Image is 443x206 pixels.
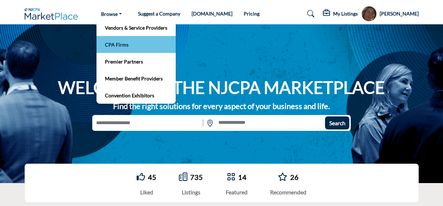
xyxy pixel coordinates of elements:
[361,6,377,22] button: Show hide supplier dropdown
[100,56,172,66] a: Premier Partners
[290,173,299,181] a: 26
[179,188,203,196] div: Listings
[238,173,247,181] a: 14
[100,23,172,32] a: Vendors & Service Providers
[138,11,180,17] a: Suggest a Company
[192,11,232,17] a: [DOMAIN_NAME]
[100,90,172,100] a: Convention Exhibitors
[244,11,260,17] a: Pricing
[25,8,82,20] img: Site Logo
[137,172,145,181] i: Go to Liked
[278,172,287,182] a: Go to Recommended
[227,172,235,182] a: Go to Featured
[329,120,345,126] span: Search
[325,116,349,129] button: Search
[100,40,172,49] a: CPA Firms
[190,173,203,181] a: 735
[96,9,127,19] a: Browse
[270,188,306,196] div: Recommended
[58,77,385,98] h1: WELCOME TO THE NJCPA MARKETPLACE
[137,188,156,196] div: Liked
[300,8,319,19] a: Search
[380,10,419,17] h5: [PERSON_NAME]
[201,116,205,129] img: Rectangle%203585.svg
[148,173,156,181] a: 45
[323,10,358,18] div: My Listings
[113,101,330,111] strong: Find the right solutions for every aspect of your business and life.
[333,11,358,17] h5: My Listings
[226,188,248,196] div: Featured
[100,73,172,83] a: Member Benefit Providers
